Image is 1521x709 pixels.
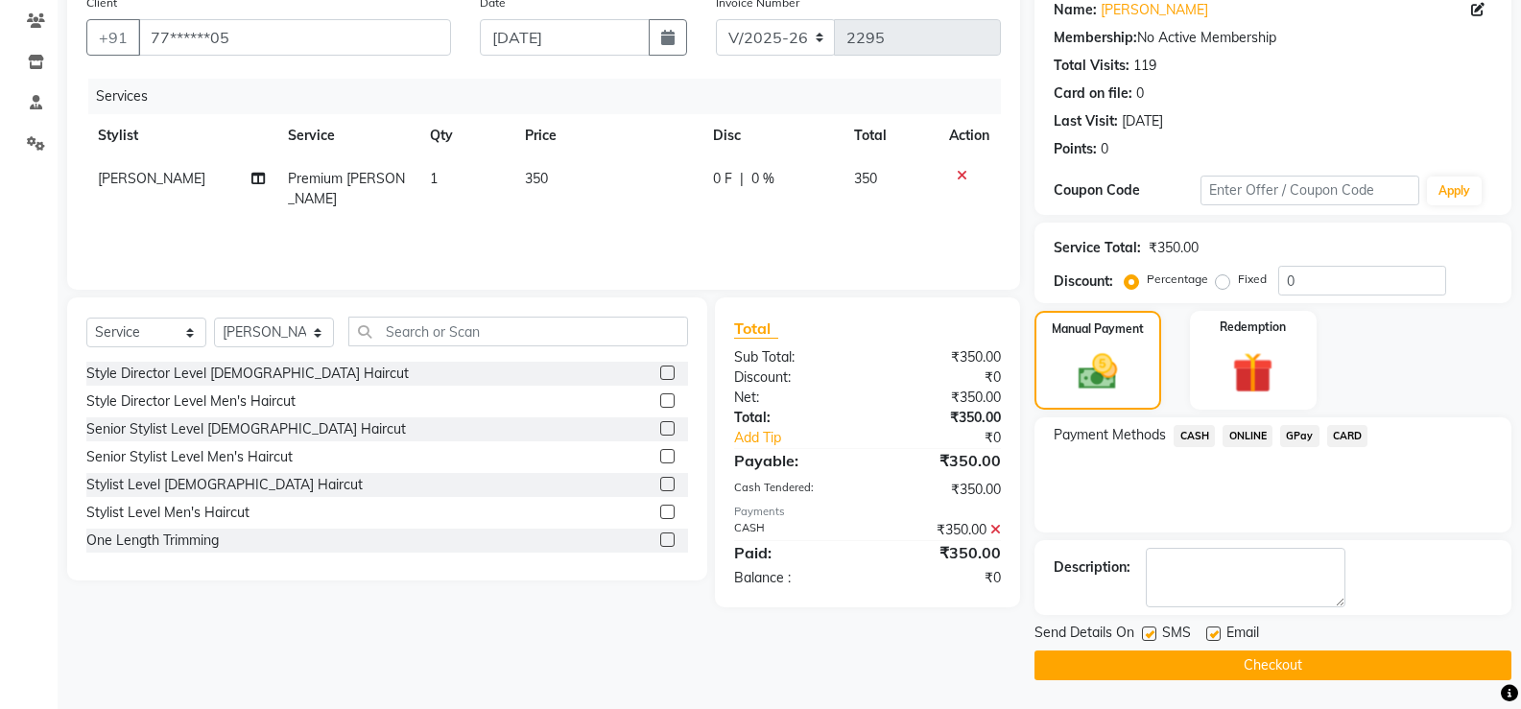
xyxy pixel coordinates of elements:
[1101,139,1108,159] div: 0
[525,170,548,187] span: 350
[86,531,219,551] div: One Length Trimming
[86,503,250,523] div: Stylist Level Men's Haircut
[86,19,140,56] button: +91
[1280,425,1319,447] span: GPay
[720,541,867,564] div: Paid:
[418,114,513,157] th: Qty
[1054,83,1132,104] div: Card on file:
[867,449,1015,472] div: ₹350.00
[1054,28,1492,48] div: No Active Membership
[1054,557,1130,578] div: Description:
[843,114,938,157] th: Total
[1066,349,1129,394] img: _cash.svg
[867,388,1015,408] div: ₹350.00
[1220,347,1286,398] img: _gift.svg
[1054,28,1137,48] div: Membership:
[1226,623,1259,647] span: Email
[1034,623,1134,647] span: Send Details On
[720,347,867,367] div: Sub Total:
[867,541,1015,564] div: ₹350.00
[513,114,701,157] th: Price
[1174,425,1215,447] span: CASH
[701,114,844,157] th: Disc
[892,428,1015,448] div: ₹0
[86,475,363,495] div: Stylist Level [DEMOGRAPHIC_DATA] Haircut
[1162,623,1191,647] span: SMS
[1054,111,1118,131] div: Last Visit:
[1149,238,1199,258] div: ₹350.00
[867,347,1015,367] div: ₹350.00
[1054,180,1200,201] div: Coupon Code
[1133,56,1156,76] div: 119
[867,520,1015,540] div: ₹350.00
[86,419,406,439] div: Senior Stylist Level [DEMOGRAPHIC_DATA] Haircut
[1427,177,1482,205] button: Apply
[740,169,744,189] span: |
[720,367,867,388] div: Discount:
[734,319,778,339] span: Total
[1136,83,1144,104] div: 0
[720,480,867,500] div: Cash Tendered:
[867,568,1015,588] div: ₹0
[1238,271,1267,288] label: Fixed
[98,170,205,187] span: [PERSON_NAME]
[713,169,732,189] span: 0 F
[1054,425,1166,445] span: Payment Methods
[867,367,1015,388] div: ₹0
[1034,650,1511,680] button: Checkout
[88,79,1015,114] div: Services
[720,568,867,588] div: Balance :
[867,408,1015,428] div: ₹350.00
[430,170,438,187] span: 1
[720,408,867,428] div: Total:
[1220,319,1286,336] label: Redemption
[734,504,1001,520] div: Payments
[1122,111,1163,131] div: [DATE]
[288,170,405,207] span: Premium [PERSON_NAME]
[938,114,1001,157] th: Action
[86,391,296,412] div: Style Director Level Men's Haircut
[1327,425,1368,447] span: CARD
[1054,56,1129,76] div: Total Visits:
[86,447,293,467] div: Senior Stylist Level Men's Haircut
[854,170,877,187] span: 350
[276,114,418,157] th: Service
[1054,238,1141,258] div: Service Total:
[1054,272,1113,292] div: Discount:
[720,388,867,408] div: Net:
[1052,320,1144,338] label: Manual Payment
[86,364,409,384] div: Style Director Level [DEMOGRAPHIC_DATA] Haircut
[348,317,688,346] input: Search or Scan
[86,114,276,157] th: Stylist
[867,480,1015,500] div: ₹350.00
[1147,271,1208,288] label: Percentage
[1223,425,1272,447] span: ONLINE
[720,520,867,540] div: CASH
[1200,176,1419,205] input: Enter Offer / Coupon Code
[1054,139,1097,159] div: Points:
[720,428,892,448] a: Add Tip
[138,19,451,56] input: Search by Name/Mobile/Email/Code
[720,449,867,472] div: Payable:
[751,169,774,189] span: 0 %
